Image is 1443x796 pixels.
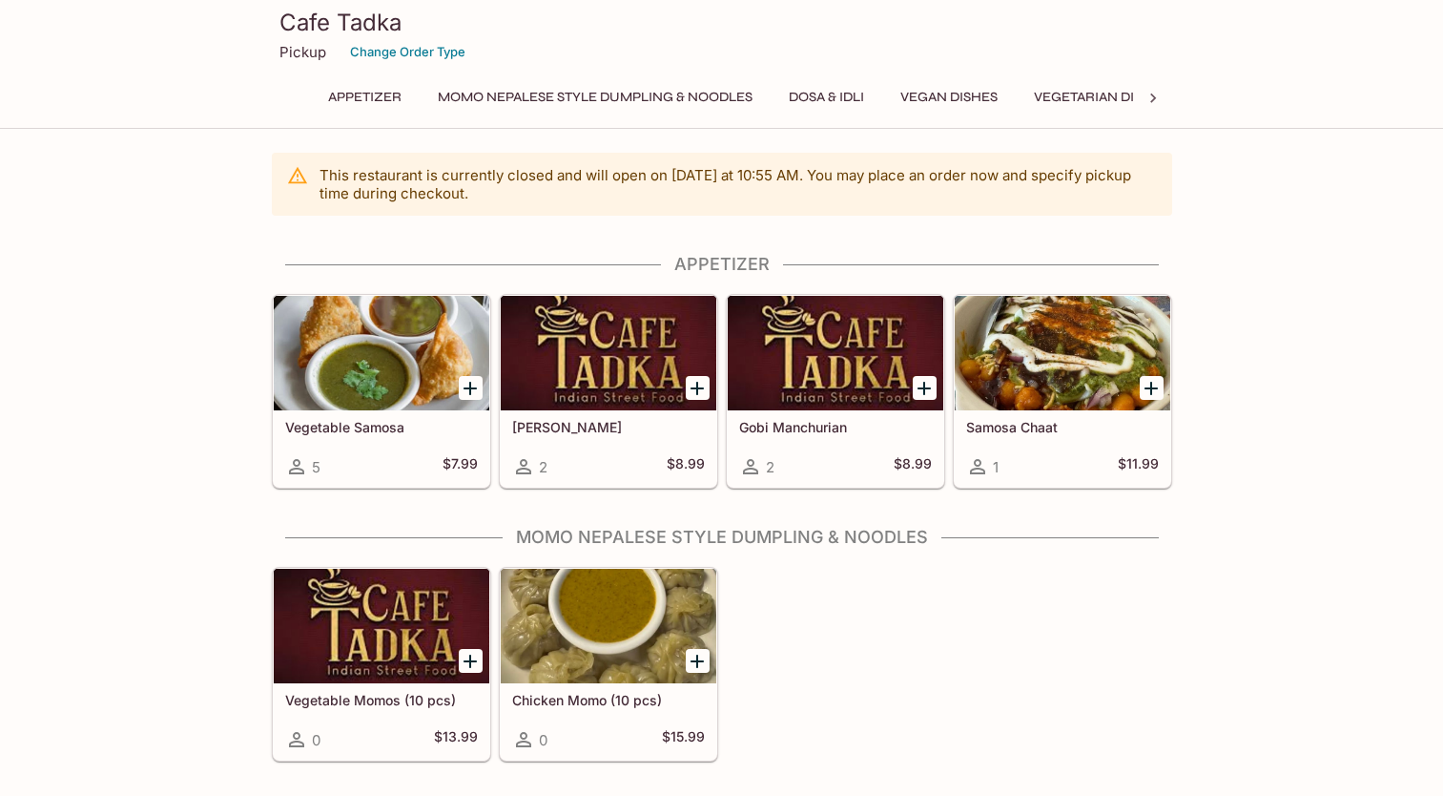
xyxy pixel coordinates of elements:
[993,458,999,476] span: 1
[662,728,705,751] h5: $15.99
[894,455,932,478] h5: $8.99
[312,458,320,476] span: 5
[274,296,489,410] div: Vegetable Samosa
[459,649,483,673] button: Add Vegetable Momos (10 pcs)
[273,295,490,488] a: Vegetable Samosa5$7.99
[913,376,937,400] button: Add Gobi Manchurian
[285,419,478,435] h5: Vegetable Samosa
[273,568,490,761] a: Vegetable Momos (10 pcs)0$13.99
[766,458,774,476] span: 2
[279,8,1165,37] h3: Cafe Tadka
[1023,84,1179,111] button: Vegetarian Dishes
[427,84,763,111] button: Momo Nepalese Style Dumpling & Noodles
[272,254,1172,275] h4: Appetizer
[512,419,705,435] h5: [PERSON_NAME]
[501,296,716,410] div: Paneer Pakora
[341,37,474,67] button: Change Order Type
[1140,376,1164,400] button: Add Samosa Chaat
[739,419,932,435] h5: Gobi Manchurian
[501,569,716,683] div: Chicken Momo (10 pcs)
[966,419,1159,435] h5: Samosa Chaat
[274,569,489,683] div: Vegetable Momos (10 pcs)
[890,84,1008,111] button: Vegan Dishes
[778,84,875,111] button: Dosa & Idli
[279,43,326,61] p: Pickup
[285,692,478,708] h5: Vegetable Momos (10 pcs)
[539,731,547,749] span: 0
[728,296,943,410] div: Gobi Manchurian
[459,376,483,400] button: Add Vegetable Samosa
[727,295,944,488] a: Gobi Manchurian2$8.99
[954,295,1171,488] a: Samosa Chaat1$11.99
[667,455,705,478] h5: $8.99
[512,692,705,708] h5: Chicken Momo (10 pcs)
[686,376,710,400] button: Add Paneer Pakora
[686,649,710,673] button: Add Chicken Momo (10 pcs)
[434,728,478,751] h5: $13.99
[1118,455,1159,478] h5: $11.99
[500,295,717,488] a: [PERSON_NAME]2$8.99
[443,455,478,478] h5: $7.99
[312,731,320,749] span: 0
[272,527,1172,548] h4: Momo Nepalese Style Dumpling & Noodles
[318,84,412,111] button: Appetizer
[539,458,547,476] span: 2
[500,568,717,761] a: Chicken Momo (10 pcs)0$15.99
[955,296,1170,410] div: Samosa Chaat
[320,166,1157,202] p: This restaurant is currently closed and will open on [DATE] at 10:55 AM . You may place an order ...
